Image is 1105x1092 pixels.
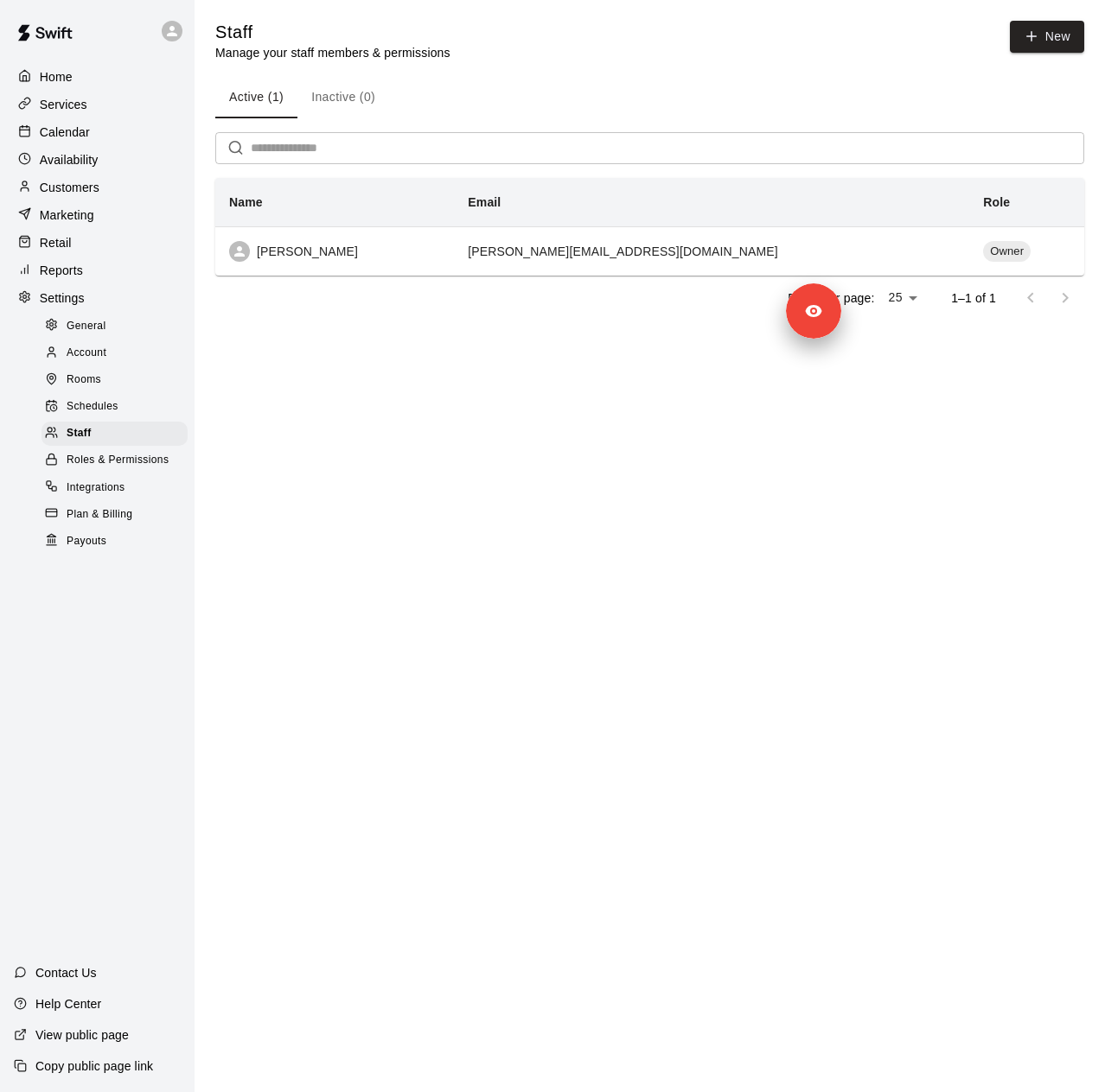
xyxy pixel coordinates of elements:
[40,234,72,251] p: Retail
[42,367,195,394] a: Rooms
[42,395,188,419] div: Schedules
[40,289,85,307] p: Settings
[42,313,195,340] a: General
[67,479,125,497] span: Integrations
[297,77,389,118] button: Inactive (0)
[14,92,181,117] a: Services
[40,179,99,196] p: Customers
[215,44,450,61] p: Manage your staff members & permissions
[42,503,188,527] div: Plan & Billing
[35,995,101,1013] p: Help Center
[42,528,195,555] a: Payouts
[14,230,181,256] a: Retail
[40,68,73,86] p: Home
[881,285,923,310] div: 25
[40,262,83,279] p: Reports
[67,425,92,442] span: Staff
[40,96,87,113] p: Services
[229,241,440,262] div: [PERSON_NAME]
[67,371,101,389] span: Rooms
[983,195,1010,209] b: Role
[67,345,106,362] span: Account
[67,398,118,416] span: Schedules
[40,151,99,168] p: Availability
[42,448,195,474] a: Roles & Permissions
[35,1026,129,1044] p: View public page
[454,226,969,276] td: [PERSON_NAME][EMAIL_ADDRESS][DOMAIN_NAME]
[788,289,874,307] p: Rows per page:
[42,368,188,392] div: Rooms
[42,421,195,448] a: Staff
[42,340,195,366] a: Account
[35,1057,153,1075] p: Copy public page link
[14,64,181,90] a: Home
[42,501,195,528] a: Plan & Billing
[42,422,188,446] div: Staff
[67,506,132,524] span: Plan & Billing
[215,77,297,118] button: Active (1)
[14,175,181,200] a: Customers
[983,241,1031,262] div: Owner
[42,341,188,365] div: Account
[229,195,263,209] b: Name
[67,533,106,550] span: Payouts
[14,285,181,311] a: Settings
[1010,21,1084,53] a: New
[40,124,90,141] p: Calendar
[40,206,94,224] p: Marketing
[14,202,181,228] a: Marketing
[67,452,169,469] span: Roles & Permissions
[35,964,97,981] p: Contact Us
[215,178,1084,276] table: simple table
[42,448,188,473] div: Roles & Permissions
[215,21,450,44] h5: Staff
[42,314,188,339] div: General
[42,530,188,554] div: Payouts
[42,394,195,421] a: Schedules
[468,195,501,209] b: Email
[14,119,181,145] a: Calendar
[42,474,195,501] a: Integrations
[14,147,181,173] a: Availability
[42,476,188,500] div: Integrations
[983,244,1031,260] span: Owner
[67,318,106,335] span: General
[951,289,996,307] p: 1–1 of 1
[14,257,181,283] a: Reports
